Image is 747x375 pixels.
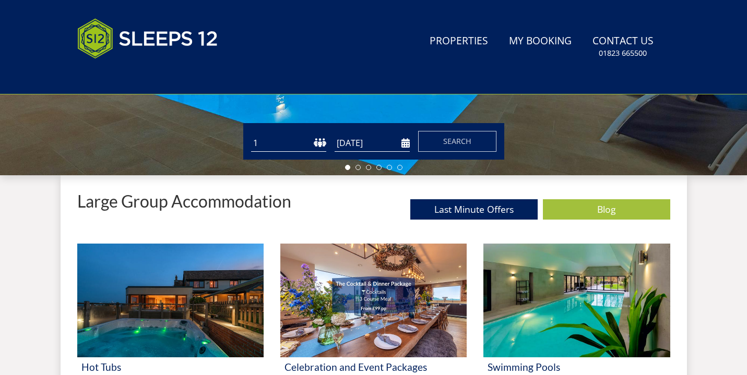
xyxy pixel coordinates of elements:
[72,71,182,80] iframe: Customer reviews powered by Trustpilot
[543,199,670,220] a: Blog
[599,48,647,58] small: 01823 665500
[77,192,291,210] p: Large Group Accommodation
[505,30,576,53] a: My Booking
[77,13,218,65] img: Sleeps 12
[335,135,410,152] input: Arrival Date
[77,244,264,357] img: 'Hot Tubs' - Large Group Accommodation Holiday Ideas
[483,244,670,357] img: 'Swimming Pools' - Large Group Accommodation Holiday Ideas
[410,199,538,220] a: Last Minute Offers
[488,361,666,372] h3: Swimming Pools
[284,361,463,372] h3: Celebration and Event Packages
[425,30,492,53] a: Properties
[280,244,467,357] img: 'Celebration and Event Packages' - Large Group Accommodation Holiday Ideas
[81,361,259,372] h3: Hot Tubs
[588,30,658,64] a: Contact Us01823 665500
[443,136,471,146] span: Search
[418,131,496,152] button: Search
